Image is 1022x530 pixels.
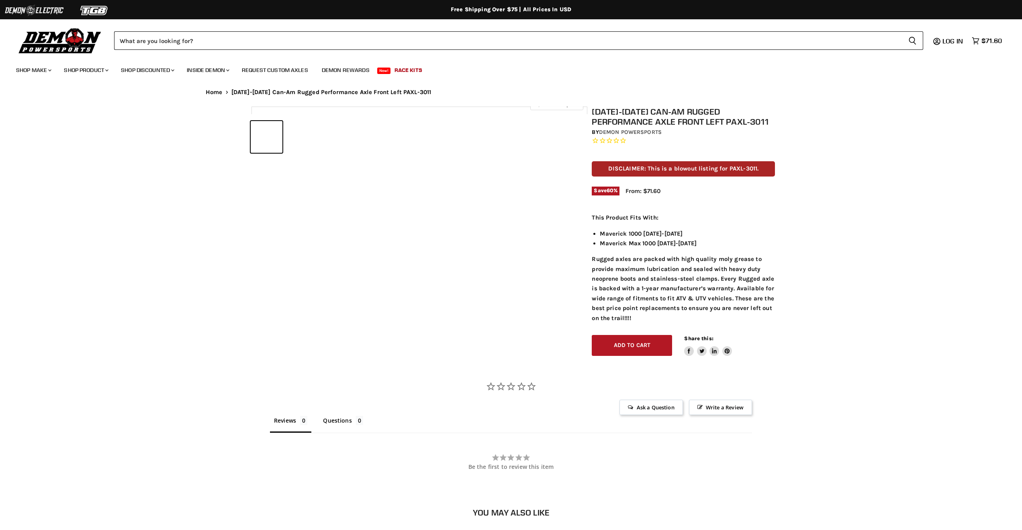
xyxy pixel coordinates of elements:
h1: [DATE]-[DATE] Can-Am Rugged Performance Axle Front Left PAXL-3011 [592,107,775,127]
span: New! [377,68,391,74]
span: Ask a Question [619,400,683,415]
form: Product [114,31,923,50]
span: [DATE]-[DATE] Can-Am Rugged Performance Axle Front Left PAXL-3011 [231,89,431,96]
a: Request Custom Axles [236,62,314,78]
li: Maverick Max 1000 [DATE]-[DATE] [600,238,775,248]
span: Add to cart [614,342,651,349]
li: Reviews [270,415,311,433]
p: This Product Fits With: [592,213,775,222]
h2: You may also like [206,508,816,517]
span: Rated 0.0 out of 5 stars 0 reviews [592,137,775,145]
img: Demon Powersports [16,26,104,55]
div: Rugged axles are packed with high quality moly grease to provide maximum lubrication and sealed w... [592,213,775,323]
button: Search [902,31,923,50]
a: Inside Demon [181,62,234,78]
a: Shop Make [10,62,56,78]
a: Home [206,89,223,96]
span: $71.60 [981,37,1002,45]
li: Maverick 1000 [DATE]-[DATE] [600,229,775,238]
span: Share this: [684,335,713,341]
span: 60 [607,187,613,193]
nav: Breadcrumbs [190,89,832,96]
span: Write a Review [689,400,752,415]
p: DISCLAIMER: This is a blowout listing for PAXL-3011. [592,161,775,176]
img: Demon Electric Logo 2 [4,3,64,18]
div: Be the first to review this item [270,464,752,470]
a: Demon Powersports [599,129,662,136]
span: Save % [592,187,619,195]
button: 2013-2018 Can-Am Rugged Performance Axle Front Left PAXL-3011 thumbnail [251,121,282,153]
a: Demon Rewards [316,62,376,78]
span: Log in [942,37,963,45]
button: Add to cart [592,335,672,356]
a: Log in [939,37,968,45]
a: Shop Discounted [115,62,179,78]
a: Shop Product [58,62,113,78]
div: Free Shipping Over $75 | All Prices In USD [190,6,832,13]
ul: Main menu [10,59,1000,78]
input: Search [114,31,902,50]
a: Race Kits [388,62,428,78]
li: Questions [319,415,367,433]
aside: Share this: [684,335,732,356]
span: Click to expand [534,101,579,107]
div: by [592,128,775,137]
span: From: $71.60 [625,187,660,195]
a: $71.60 [968,35,1006,47]
img: TGB Logo 2 [64,3,125,18]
